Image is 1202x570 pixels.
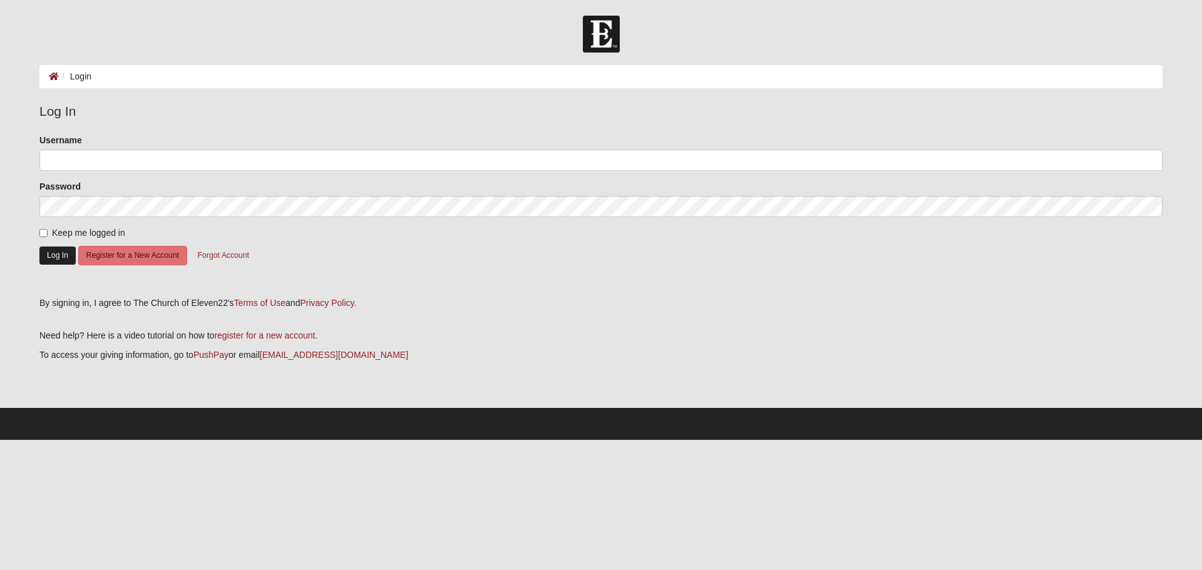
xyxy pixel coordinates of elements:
span: Keep me logged in [52,228,125,238]
a: Privacy Policy [300,298,354,308]
p: Need help? Here is a video tutorial on how to . [39,329,1163,342]
a: Terms of Use [234,298,285,308]
img: Church of Eleven22 Logo [583,16,620,53]
li: Login [59,70,91,83]
label: Username [39,134,82,146]
button: Register for a New Account [78,246,187,265]
legend: Log In [39,101,1163,121]
a: register for a new account [214,330,315,340]
button: Forgot Account [190,246,257,265]
a: [EMAIL_ADDRESS][DOMAIN_NAME] [260,350,408,360]
label: Password [39,180,81,193]
p: To access your giving information, go to or email [39,349,1163,362]
div: By signing in, I agree to The Church of Eleven22's and . [39,297,1163,310]
button: Log In [39,247,76,265]
a: PushPay [193,350,229,360]
input: Keep me logged in [39,229,48,237]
